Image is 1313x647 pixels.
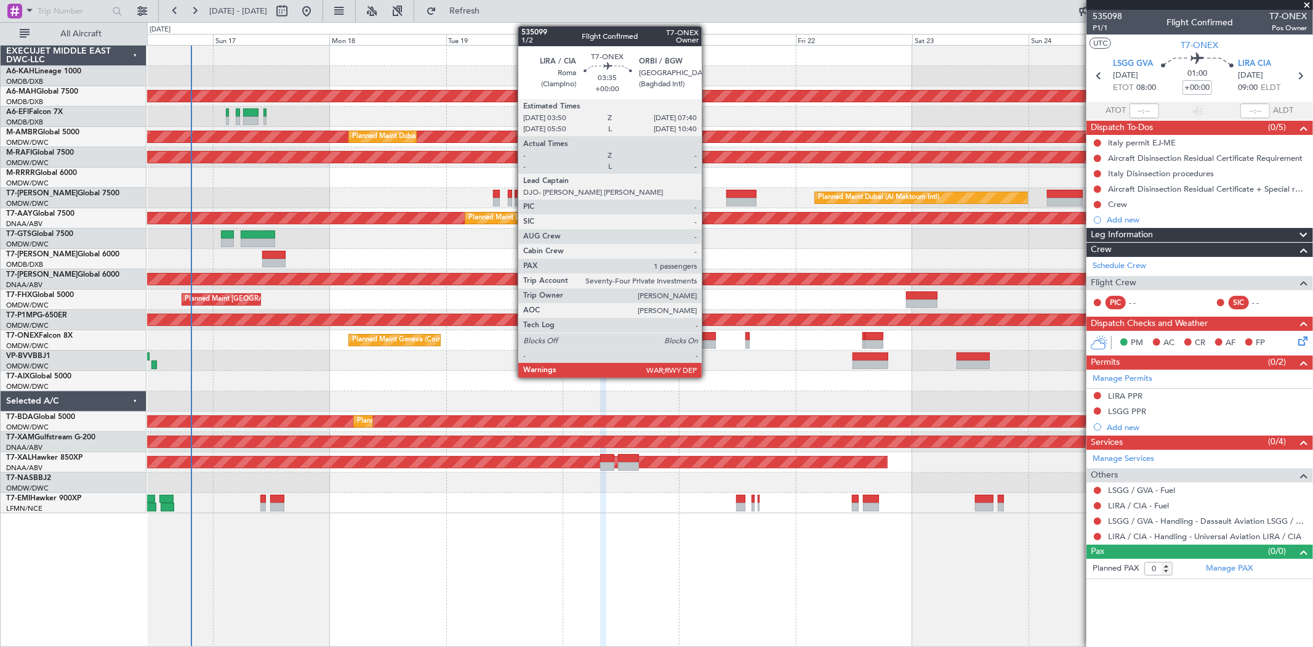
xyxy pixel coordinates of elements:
div: Aircraft Disinsection Residual Certificate + Special request [1108,184,1307,194]
span: CR [1195,337,1205,349]
a: A6-KAHLineage 1000 [6,68,81,75]
a: LIRA / CIA - Fuel [1108,500,1169,511]
span: T7-GTS [6,230,31,238]
div: Aircraft Disinsection Residual Certificate Requirement [1108,153,1303,163]
a: OMDB/DXB [6,77,43,86]
input: --:-- [1130,104,1159,118]
a: M-RRRRGlobal 6000 [6,169,77,177]
a: OMDW/DWC [6,301,49,310]
a: OMDW/DWC [6,484,49,493]
a: T7-[PERSON_NAME]Global 6000 [6,251,119,258]
span: ELDT [1261,82,1280,94]
span: Services [1091,436,1123,450]
div: PIC [1106,296,1126,309]
a: OMDB/DXB [6,260,43,269]
span: T7-XAL [6,454,31,462]
a: T7-AIXGlobal 5000 [6,373,71,380]
span: (0/4) [1269,435,1287,448]
a: VP-BVVBBJ1 [6,352,50,360]
span: All Aircraft [32,30,130,38]
a: DNAA/ABV [6,443,42,452]
span: [DATE] [1238,70,1263,82]
div: Planned Maint Dubai (Al Maktoum Intl) [352,128,473,146]
span: Leg Information [1091,228,1153,242]
span: 09:00 [1238,82,1258,94]
a: OMDW/DWC [6,179,49,188]
span: Dispatch Checks and Weather [1091,317,1208,331]
div: Crew [1108,199,1127,210]
span: T7-EMI [6,495,30,502]
span: A6-KAH [6,68,34,75]
div: SIC [1229,296,1249,309]
div: - - [1252,297,1280,308]
a: OMDB/DXB [6,97,43,107]
a: T7-P1MPG-650ER [6,312,67,319]
a: DNAA/ABV [6,280,42,290]
div: Planned Maint Dubai (Al Maktoum Intl) [468,209,590,227]
a: T7-[PERSON_NAME]Global 7500 [6,190,119,197]
span: LSGG GVA [1114,58,1154,70]
a: LIRA / CIA - Handling - Universal Aviation LIRA / CIA [1108,531,1301,542]
span: VP-BVV [6,352,33,360]
a: OMDW/DWC [6,341,49,351]
div: Flight Confirmed [1166,17,1233,30]
div: Tue 19 [446,34,563,45]
div: Italy Disinsection procedures [1108,168,1214,179]
a: DNAA/ABV [6,463,42,473]
span: [DATE] [1114,70,1139,82]
a: T7-BDAGlobal 5000 [6,413,75,421]
span: (0/5) [1269,121,1287,134]
span: Pos Owner [1269,23,1307,33]
span: P1/1 [1093,23,1122,33]
span: T7-[PERSON_NAME] [6,190,78,197]
span: Others [1091,468,1118,482]
a: T7-GTSGlobal 7500 [6,230,73,238]
button: Refresh [420,1,494,21]
span: Flight Crew [1091,276,1136,290]
div: Sat 23 [912,34,1029,45]
a: OMDW/DWC [6,138,49,147]
input: Trip Number [38,2,108,20]
div: Thu 21 [679,34,795,45]
div: Add new [1107,214,1307,225]
a: Manage PAX [1206,563,1253,575]
span: [DATE] - [DATE] [209,6,267,17]
span: M-AMBR [6,129,38,136]
span: 01:00 [1187,68,1207,80]
div: Planned Maint Geneva (Cointrin) [352,331,454,349]
span: AF [1226,337,1235,349]
span: T7-P1MP [6,312,37,319]
a: OMDW/DWC [6,199,49,208]
span: Refresh [439,7,491,15]
span: T7-AIX [6,373,30,380]
a: T7-AAYGlobal 7500 [6,210,74,218]
span: FP [1256,337,1265,349]
div: [DATE] [150,25,171,35]
div: Sun 24 [1029,34,1145,45]
span: T7-[PERSON_NAME] [6,271,78,279]
span: Pax [1091,545,1104,559]
div: Mon 18 [329,34,446,45]
span: AC [1163,337,1174,349]
a: M-RAFIGlobal 7500 [6,149,74,157]
div: Wed 20 [563,34,679,45]
div: Planned Maint Dubai (Al Maktoum Intl) [357,412,478,431]
a: Schedule Crew [1093,260,1146,272]
div: LSGG PPR [1108,406,1146,417]
div: Planned Maint [GEOGRAPHIC_DATA] ([GEOGRAPHIC_DATA][PERSON_NAME]) [185,290,435,309]
a: T7-XAMGulfstream G-200 [6,434,95,441]
div: Sat 16 [97,34,213,45]
span: 535098 [1093,10,1122,23]
a: LSGG / GVA - Fuel [1108,485,1175,495]
a: A6-MAHGlobal 7500 [6,88,78,96]
span: Permits [1091,356,1120,370]
span: T7-AAY [6,210,33,218]
a: Manage Permits [1093,373,1152,385]
div: - - [1129,297,1157,308]
span: T7-ONEX [6,332,39,340]
div: Sun 17 [213,34,329,45]
a: OMDW/DWC [6,240,49,249]
div: Fri 22 [796,34,912,45]
a: OMDW/DWC [6,362,49,371]
span: T7-FHX [6,291,32,299]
